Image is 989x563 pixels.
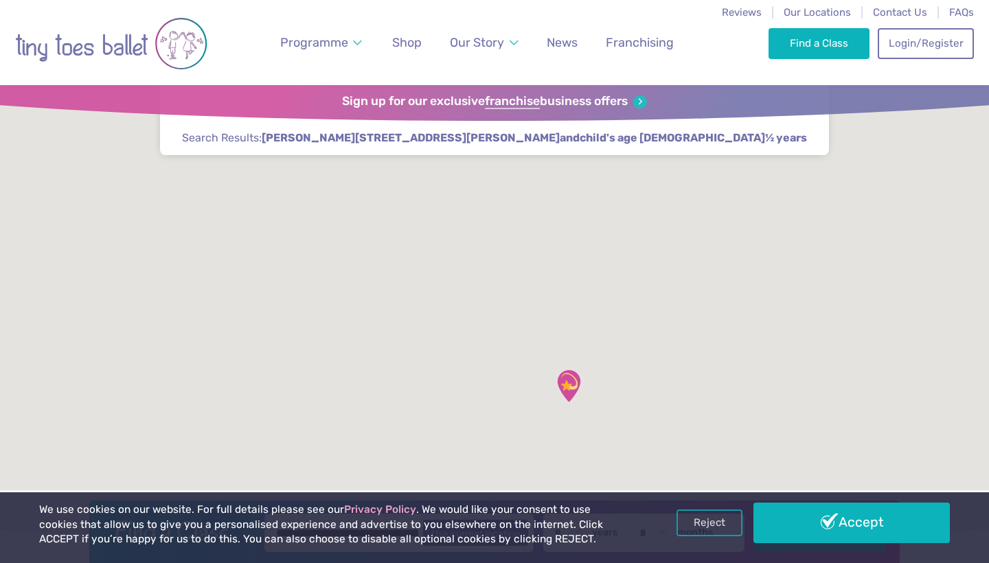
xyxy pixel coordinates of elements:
span: [PERSON_NAME][STREET_ADDRESS][PERSON_NAME] [262,130,560,146]
span: Shop [392,35,422,49]
a: Programme [274,27,369,58]
strong: franchise [485,94,540,109]
a: Privacy Policy [344,503,416,516]
a: Contact Us [873,6,927,19]
span: News [547,35,578,49]
img: tiny toes ballet [15,9,207,78]
p: We use cookies on our website. For full details please see our . We would like your consent to us... [39,503,631,547]
a: Accept [753,503,950,542]
a: Our Locations [784,6,851,19]
a: News [541,27,584,58]
span: Programme [280,35,348,49]
span: Our Story [450,35,504,49]
a: Reject [677,509,742,536]
a: FAQs [949,6,974,19]
a: Find a Class [769,28,869,58]
a: Our Story [444,27,525,58]
span: child's age [DEMOGRAPHIC_DATA]½ years [580,130,807,146]
a: Login/Register [878,28,974,58]
div: Hall Place Sports Pavilion [552,369,586,403]
a: Shop [386,27,428,58]
a: Reviews [722,6,762,19]
a: Sign up for our exclusivefranchisebusiness offers [342,94,646,109]
strong: and [262,131,807,144]
span: Franchising [606,35,674,49]
a: Franchising [600,27,680,58]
